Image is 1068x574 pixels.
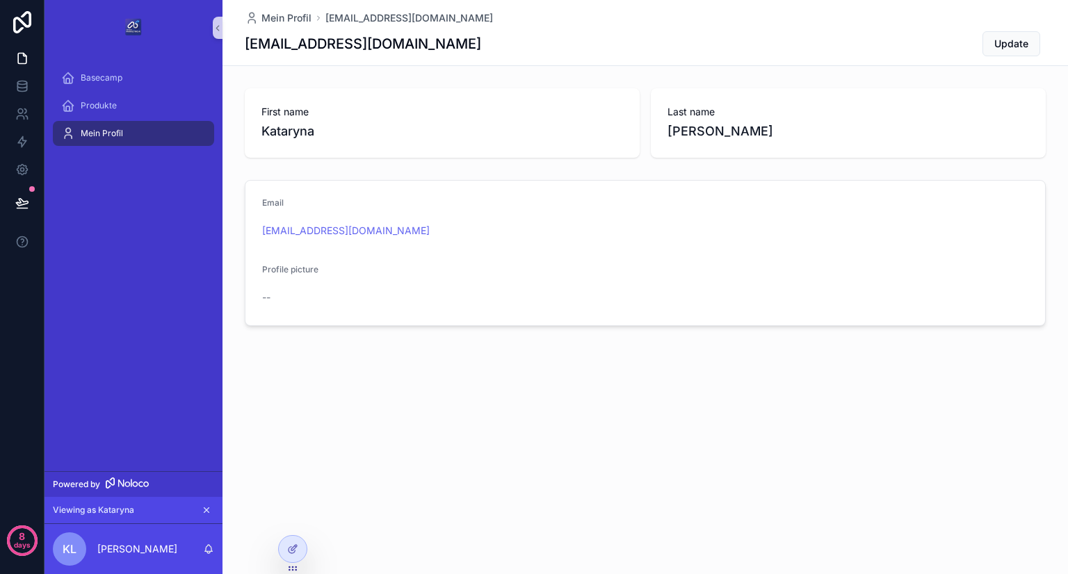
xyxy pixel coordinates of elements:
span: Powered by [53,479,100,490]
span: Mein Profil [261,11,311,25]
span: Viewing as Kataryna [53,505,134,516]
span: Email [262,197,284,208]
a: Powered by [44,471,222,497]
div: scrollable content [44,56,222,164]
span: Last name [667,105,1029,119]
span: Profile picture [262,264,318,274]
a: Basecamp [53,65,214,90]
span: Update [994,37,1028,51]
span: Kataryna [261,122,623,141]
img: App logo [122,17,145,39]
p: 8 [19,530,25,543]
span: Mein Profil [81,128,123,139]
a: Mein Profil [53,121,214,146]
span: Produkte [81,100,117,111]
h1: [EMAIL_ADDRESS][DOMAIN_NAME] [245,34,481,54]
a: [EMAIL_ADDRESS][DOMAIN_NAME] [325,11,493,25]
span: KL [63,541,76,557]
p: [PERSON_NAME] [97,542,177,556]
button: Update [982,31,1040,56]
a: Produkte [53,93,214,118]
span: -- [262,290,270,304]
span: Basecamp [81,72,122,83]
span: [PERSON_NAME] [667,122,1029,141]
p: days [14,535,31,555]
a: [EMAIL_ADDRESS][DOMAIN_NAME] [262,224,430,238]
span: First name [261,105,623,119]
a: Mein Profil [245,11,311,25]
